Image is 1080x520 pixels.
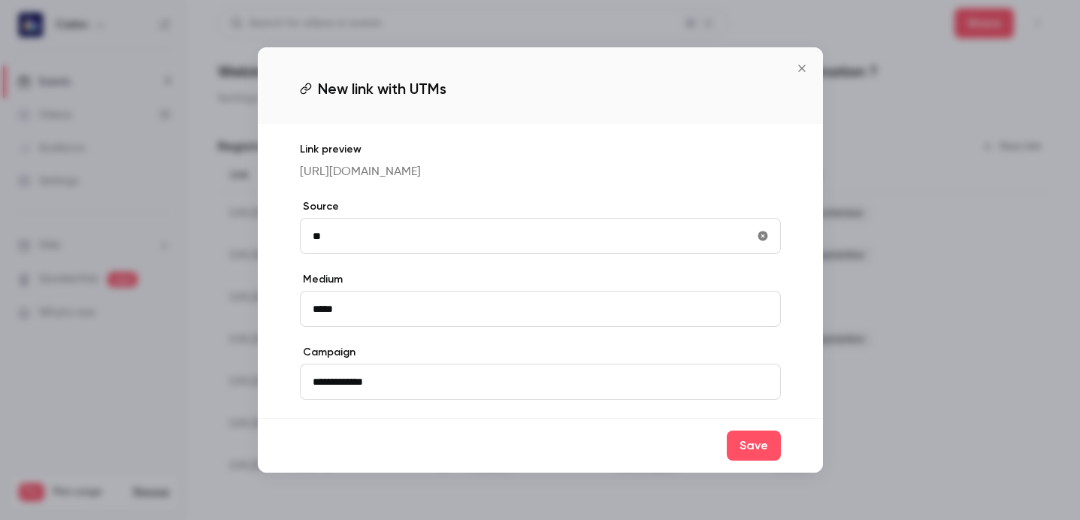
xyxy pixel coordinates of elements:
[318,77,446,100] span: New link with UTMs
[751,224,775,248] button: utmSource
[300,199,781,214] label: Source
[300,142,781,157] p: Link preview
[787,53,817,83] button: Close
[300,163,781,181] p: [URL][DOMAIN_NAME]
[300,345,781,360] label: Campaign
[727,431,781,461] button: Save
[300,272,781,287] label: Medium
